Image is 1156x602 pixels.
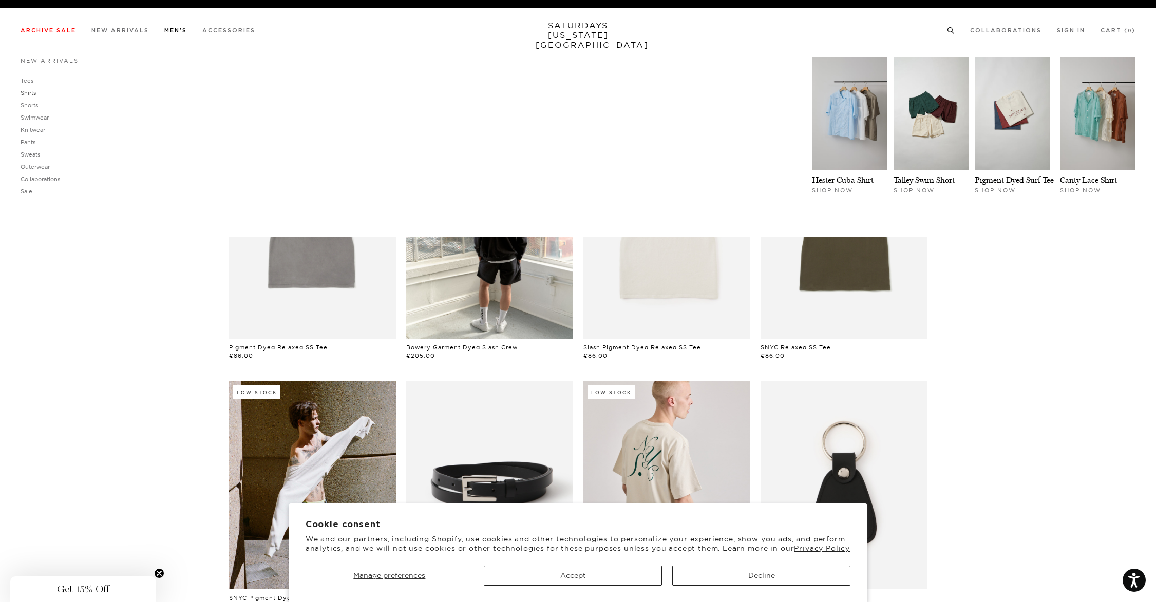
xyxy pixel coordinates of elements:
[894,175,955,185] a: Talley Swim Short
[21,139,35,146] a: Pants
[583,344,701,351] a: Slash Pigment Dyed Relaxed SS Tee
[233,385,280,399] div: Low Stock
[672,566,850,586] button: Decline
[794,543,850,553] a: Privacy Policy
[164,28,187,33] a: Men's
[202,28,255,33] a: Accessories
[406,352,435,359] span: €205,00
[1128,29,1132,33] small: 0
[21,28,76,33] a: Archive Sale
[761,352,785,359] span: €86,00
[21,176,60,183] a: Collaborations
[21,151,40,158] a: Sweats
[229,352,253,359] span: €86,00
[21,188,32,195] a: Sale
[1057,28,1085,33] a: Sign In
[353,571,425,580] span: Manage preferences
[812,175,874,185] a: Hester Cuba Shirt
[406,344,518,351] a: Bowery Garment Dyed Slash Crew
[970,28,1041,33] a: Collaborations
[21,77,33,84] a: Tees
[306,534,851,553] p: We and our partners, including Shopify, use cookies and other technologies to personalize your ex...
[588,385,635,399] div: Low Stock
[154,568,164,578] button: Close teaser
[1101,28,1135,33] a: Cart (0)
[10,576,156,602] div: Get 15% OffClose teaser
[583,352,608,359] span: €86,00
[306,520,851,530] h2: Cookie consent
[21,126,45,133] a: Knitwear
[306,566,473,586] button: Manage preferences
[229,594,332,601] a: SNYC Pigment Dyed Waffle Top
[761,344,831,351] a: SNYC Relaxed SS Tee
[57,583,109,595] span: Get 15% Off
[21,57,79,64] a: New Arrivals
[975,175,1054,185] a: Pigment Dyed Surf Tee
[21,89,36,96] a: Shirts
[21,163,50,170] a: Outerwear
[229,344,328,351] a: Pigment Dyed Relaxed SS Tee
[21,102,38,109] a: Shorts
[21,114,49,121] a: Swimwear
[1060,175,1117,185] a: Canty Lace Shirt
[484,566,662,586] button: Accept
[536,21,620,50] a: SATURDAYS[US_STATE][GEOGRAPHIC_DATA]
[91,28,149,33] a: New Arrivals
